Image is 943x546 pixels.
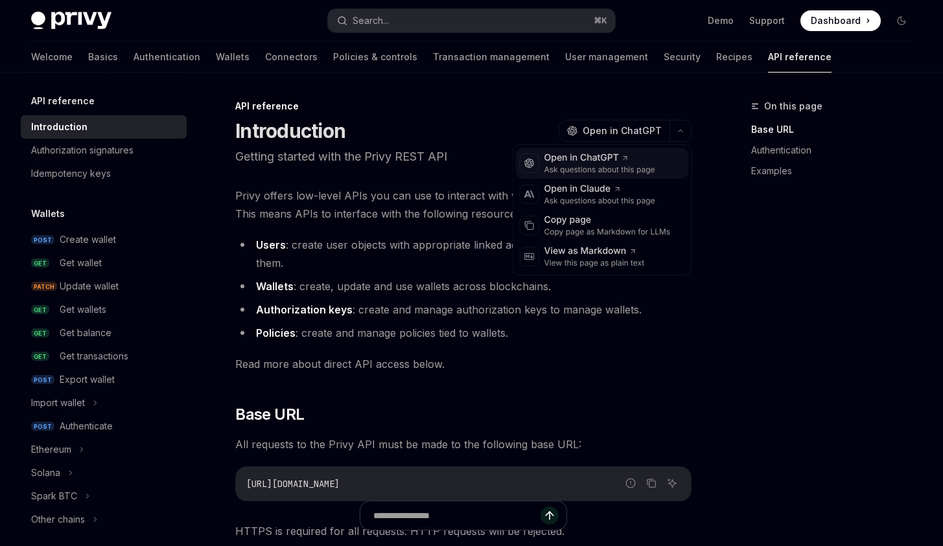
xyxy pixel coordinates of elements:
strong: Users [256,238,286,251]
div: Introduction [31,119,87,135]
div: Import wallet [31,395,85,411]
div: Spark BTC [31,488,77,504]
a: Welcome [31,41,73,73]
span: Base URL [235,404,304,425]
a: GETGet wallets [21,298,187,321]
a: Policies & controls [333,41,417,73]
h1: Introduction [235,119,345,142]
div: Ask questions about this page [544,165,655,175]
div: Update wallet [60,279,119,294]
a: POSTExport wallet [21,368,187,391]
span: GET [31,305,49,315]
button: Ethereum [21,438,187,461]
div: Get wallets [60,302,106,317]
a: Dashboard [800,10,881,31]
span: On this page [764,98,822,114]
a: Idempotency keys [21,162,187,185]
div: Search... [353,13,389,28]
a: Examples [751,161,922,181]
div: Ask questions about this page [544,196,655,206]
span: GET [31,352,49,361]
span: ⌘ K [594,16,607,26]
a: Transaction management [433,41,550,73]
p: Getting started with the Privy REST API [235,148,692,166]
a: API reference [768,41,832,73]
a: PATCHUpdate wallet [21,275,187,298]
button: Ask AI [664,475,681,492]
div: Get wallet [60,255,102,271]
span: Read more about direct API access below. [235,355,692,373]
div: Get balance [60,325,111,341]
span: PATCH [31,282,57,291]
div: Copy page [544,214,671,227]
li: : create and manage authorization keys to manage wallets. [235,301,692,319]
a: Authentication [134,41,200,73]
strong: Wallets [256,280,294,293]
span: All requests to the Privy API must be made to the following base URL: [235,435,692,453]
div: Authenticate [60,418,113,434]
a: GETGet wallet [21,251,187,275]
li: : create user objects with appropriate linked accounts and pregenerate wallets for them. [235,236,692,272]
div: Export wallet [60,372,115,387]
button: Import wallet [21,391,187,415]
div: Solana [31,465,60,481]
span: GET [31,258,49,268]
div: Copy page as Markdown for LLMs [544,227,671,237]
a: Base URL [751,119,922,140]
li: : create, update and use wallets across blockchains. [235,277,692,295]
a: Basics [88,41,118,73]
a: Recipes [716,41,752,73]
h5: API reference [31,93,95,109]
a: POSTAuthenticate [21,415,187,438]
div: View as Markdown [544,245,645,258]
span: POST [31,235,54,245]
button: Search...⌘K [328,9,614,32]
div: Open in Claude [544,183,655,196]
a: Authorization signatures [21,139,187,162]
button: Other chains [21,508,187,531]
span: GET [31,328,49,338]
a: Demo [708,14,734,27]
a: Wallets [216,41,250,73]
div: Get transactions [60,348,128,364]
button: Report incorrect code [622,475,639,492]
img: dark logo [31,12,111,30]
a: Security [664,41,701,73]
div: Create wallet [60,232,116,247]
a: Introduction [21,115,187,139]
span: [URL][DOMAIN_NAME] [246,478,340,490]
div: View this page as plain text [544,258,645,268]
button: Open in ChatGPT [559,120,669,142]
span: Dashboard [811,14,861,27]
div: Idempotency keys [31,166,111,181]
span: Open in ChatGPT [583,124,662,137]
a: Authentication [751,140,922,161]
li: : create and manage policies tied to wallets. [235,324,692,342]
input: Ask a question... [373,501,541,530]
a: GETGet balance [21,321,187,345]
a: POSTCreate wallet [21,228,187,251]
button: Copy the contents from the code block [643,475,660,492]
a: Connectors [265,41,318,73]
a: User management [565,41,648,73]
div: API reference [235,100,692,113]
span: POST [31,422,54,431]
div: Ethereum [31,442,71,457]
button: Solana [21,461,187,484]
a: Support [749,14,785,27]
span: Privy offers low-level APIs you can use to interact with wallets and user objects directly. This ... [235,187,692,223]
h5: Wallets [31,206,65,222]
div: Other chains [31,512,85,527]
strong: Policies [256,326,296,339]
strong: Authorization keys [256,303,353,316]
div: Authorization signatures [31,142,134,158]
a: GETGet transactions [21,345,187,368]
button: Send message [541,506,559,525]
button: Toggle dark mode [891,10,912,31]
button: Spark BTC [21,484,187,508]
div: Open in ChatGPT [544,152,655,165]
span: POST [31,375,54,385]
